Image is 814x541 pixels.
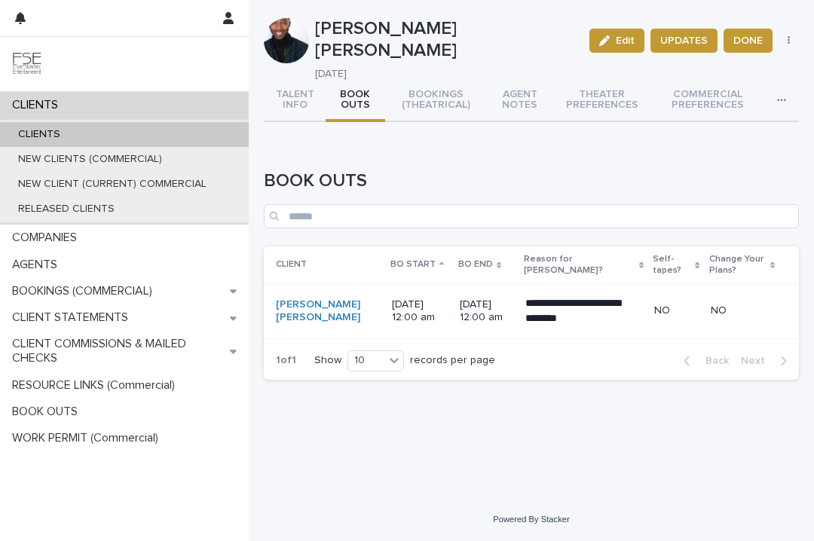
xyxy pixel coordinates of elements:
span: UPDATES [660,33,708,48]
p: [PERSON_NAME] [PERSON_NAME] [315,18,577,62]
p: AGENTS [6,258,69,272]
span: Edit [616,35,635,46]
button: Edit [589,29,644,53]
button: AGENT NOTES [487,80,553,122]
p: WORK PERMIT (Commercial) [6,431,170,445]
span: Next [741,356,774,366]
div: 10 [348,353,384,368]
button: BOOKINGS (THEATRICAL) [385,80,487,122]
p: NEW CLIENT (CURRENT) COMMERCIAL [6,178,219,191]
p: 1 of 1 [264,342,308,379]
p: CLIENTS [6,128,72,141]
p: [DATE] 12:00 am [392,298,447,324]
img: 9JgRvJ3ETPGCJDhvPVA5 [12,49,42,79]
p: BO START [390,256,436,273]
p: RESOURCE LINKS (Commercial) [6,378,187,393]
p: Change Your Plans? [709,251,767,279]
p: NEW CLIENTS (COMMERCIAL) [6,153,174,166]
p: BOOK OUTS [6,405,90,419]
button: UPDATES [650,29,718,53]
button: TALENT INFO [264,80,326,122]
p: CLIENTS [6,98,70,112]
p: Show [314,354,341,367]
p: BO END [458,256,493,273]
p: records per page [410,354,495,367]
p: COMPANIES [6,231,89,245]
button: Back [672,354,735,368]
h1: BOOK OUTS [264,170,799,192]
p: Reason for [PERSON_NAME]? [524,251,635,279]
a: Powered By Stacker [493,515,569,524]
p: NO [654,304,699,317]
p: NO [711,304,775,317]
a: [PERSON_NAME] [PERSON_NAME] [276,298,380,324]
button: COMMERCIAL PREFERENCES [651,80,765,122]
p: CLIENT COMMISSIONS & MAILED CHECKS [6,337,230,365]
span: Back [696,356,729,366]
button: BOOK OUTS [326,80,385,122]
p: CLIENT [276,256,307,273]
button: DONE [724,29,773,53]
p: CLIENT STATEMENTS [6,310,140,325]
p: [DATE] 12:00 am [460,298,513,324]
input: Search [264,204,799,228]
p: [DATE] [315,68,571,81]
p: RELEASED CLIENTS [6,203,127,215]
button: THEATER PREFERENCES [553,80,651,122]
span: DONE [733,33,763,48]
p: BOOKINGS (COMMERCIAL) [6,284,164,298]
p: Self-tapes? [653,251,691,279]
button: Next [735,354,799,368]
